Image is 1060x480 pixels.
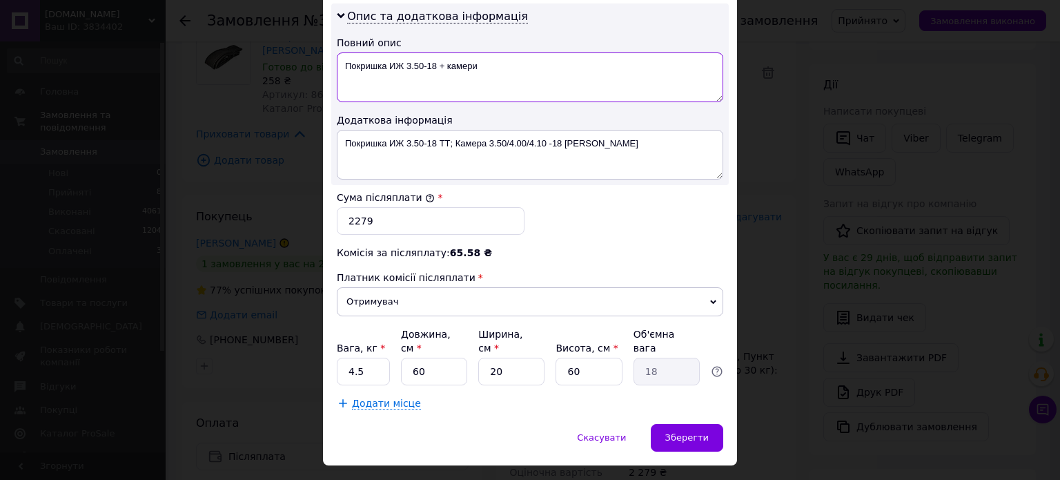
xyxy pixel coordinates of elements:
[401,329,451,354] label: Довжина, см
[634,327,700,355] div: Об'ємна вага
[665,432,709,443] span: Зберегти
[347,10,528,23] span: Опис та додаткова інформація
[337,246,723,260] div: Комісія за післяплату:
[337,287,723,316] span: Отримувач
[337,343,385,354] label: Вага, кг
[478,329,522,354] label: Ширина, см
[450,247,492,258] span: 65.58 ₴
[556,343,618,354] label: Висота, см
[337,36,723,50] div: Повний опис
[577,432,626,443] span: Скасувати
[337,130,723,180] textarea: Покришка ИЖ 3.50-18 ТТ; Камера 3.50/4.00/4.10 -18 [PERSON_NAME]
[337,192,435,203] label: Сума післяплати
[337,52,723,102] textarea: Покришка ИЖ 3.50-18 + камери
[352,398,421,410] span: Додати місце
[337,272,475,283] span: Платник комісії післяплати
[337,113,723,127] div: Додаткова інформація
